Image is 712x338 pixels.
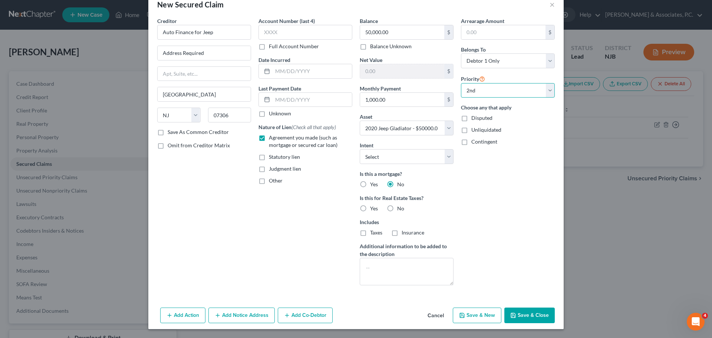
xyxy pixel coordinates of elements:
span: Yes [370,181,378,187]
span: Other [269,177,283,184]
input: Enter city... [158,87,251,101]
div: $ [545,25,554,39]
div: $ [444,25,453,39]
label: Account Number (last 4) [258,17,315,25]
span: Omit from Creditor Matrix [168,142,230,148]
label: Save As Common Creditor [168,128,229,136]
label: Nature of Lien [258,123,336,131]
input: Enter zip... [208,108,251,122]
label: Includes [360,218,454,226]
label: Last Payment Date [258,85,301,92]
span: Statutory lien [269,154,300,160]
label: Date Incurred [258,56,290,64]
span: Disputed [471,115,492,121]
input: Apt, Suite, etc... [158,67,251,81]
span: Taxes [370,229,382,236]
label: Intent [360,141,373,149]
span: Contingent [471,138,497,145]
span: No [397,205,404,211]
label: Full Account Number [269,43,319,50]
button: Add Notice Address [208,308,275,323]
span: Agreement you made (such as mortgage or secured car loan) [269,134,337,148]
span: Yes [370,205,378,211]
label: Arrearage Amount [461,17,504,25]
label: Net Value [360,56,382,64]
span: Judgment lien [269,165,301,172]
input: XXXX [258,25,352,40]
button: Save & New [453,308,501,323]
span: Creditor [157,18,177,24]
input: 0.00 [360,64,444,78]
input: MM/DD/YYYY [273,64,352,78]
span: Belongs To [461,46,486,53]
span: Unliquidated [471,127,501,133]
input: 0.00 [461,25,545,39]
label: Additional information to be added to the description [360,242,454,258]
input: Enter address... [158,46,251,60]
button: Add Action [160,308,205,323]
label: Monthly Payment [360,85,401,92]
label: Balance Unknown [370,43,412,50]
label: Priority [461,74,485,83]
input: Search creditor by name... [157,25,251,40]
div: $ [444,64,453,78]
label: Balance [360,17,378,25]
span: Asset [360,114,372,120]
input: MM/DD/YYYY [273,93,352,107]
label: Is this for Real Estate Taxes? [360,194,454,202]
button: Add Co-Debtor [278,308,333,323]
input: 0.00 [360,25,444,39]
iframe: Intercom live chat [687,313,705,331]
span: No [397,181,404,187]
span: (Check all that apply) [291,124,336,130]
button: Save & Close [504,308,555,323]
label: Unknown [269,110,291,117]
button: Cancel [422,308,450,323]
label: Choose any that apply [461,104,555,111]
div: $ [444,93,453,107]
span: 4 [702,313,708,319]
label: Is this a mortgage? [360,170,454,178]
input: 0.00 [360,93,444,107]
span: Insurance [402,229,424,236]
